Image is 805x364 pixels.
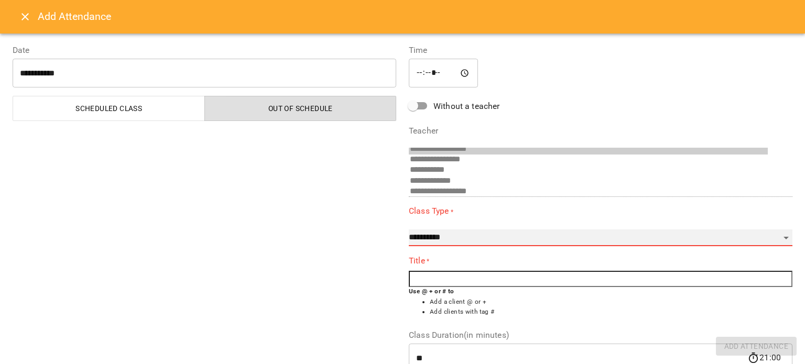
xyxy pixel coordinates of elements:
li: Add a client @ or + [430,297,792,307]
button: Out of Schedule [204,96,397,121]
label: Date [13,46,396,54]
label: Time [409,46,792,54]
b: Use @ + or # to [409,288,454,295]
span: Without a teacher [433,100,500,113]
label: Title [409,255,792,267]
label: Teacher [409,127,792,135]
button: Scheduled class [13,96,205,121]
label: Class Duration(in minutes) [409,331,792,339]
button: Close [13,4,38,29]
h6: Add Attendance [38,8,792,25]
span: Out of Schedule [211,102,390,115]
li: Add clients with tag # [430,307,792,317]
span: Scheduled class [19,102,199,115]
label: Class Type [409,205,792,217]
